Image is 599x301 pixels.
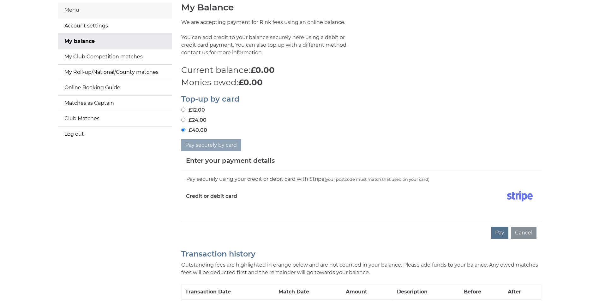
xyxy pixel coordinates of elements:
p: Current balance: [181,64,541,76]
h2: Transaction history [181,250,541,258]
h2: Top-up by card [181,95,541,103]
div: Menu [58,3,172,18]
a: Online Booking Guide [58,80,172,95]
a: My Roll-up/National/County matches [58,65,172,80]
div: Pay securely using your credit or debit card with Stripe [186,175,536,183]
label: Credit or debit card [186,188,237,204]
a: Log out [58,127,172,142]
th: Amount [342,284,393,300]
label: £40.00 [181,127,207,134]
p: We are accepting payment for Rink fees using an online balance. You can add credit to your balanc... [181,19,356,64]
button: Pay [491,227,508,239]
h1: My Balance [181,3,541,12]
button: Pay securely by card [181,139,241,151]
th: After [504,284,541,300]
a: Club Matches [58,111,172,126]
strong: £0.00 [250,65,275,75]
a: My balance [58,34,172,49]
small: (your postcode must match that used on your card) [325,177,429,182]
input: £12.00 [181,108,185,112]
a: My Club Competition matches [58,49,172,64]
h5: Enter your payment details [186,156,275,165]
input: £24.00 [181,118,185,122]
a: Matches as Captain [58,96,172,111]
th: Match Date [275,284,342,300]
strong: £0.00 [238,77,263,87]
button: Cancel [511,227,536,239]
a: Account settings [58,18,172,33]
label: £12.00 [181,106,205,114]
p: Monies owed: [181,76,541,89]
th: Description [393,284,460,300]
label: £24.00 [181,116,207,124]
th: Transaction Date [181,284,275,300]
iframe: Secure card payment input frame [186,207,536,212]
input: £40.00 [181,128,185,132]
p: Outstanding fees are highlighted in orange below and are not counted in your balance. Please add ... [181,261,541,276]
th: Before [460,284,504,300]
